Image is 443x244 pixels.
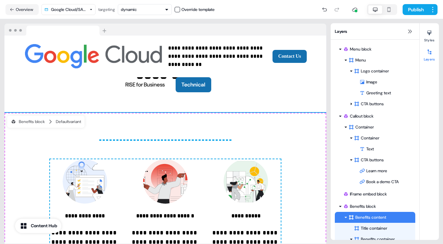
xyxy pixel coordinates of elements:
div: Greeting text [359,90,415,96]
div: Book a demo CTA [335,176,415,187]
div: Benefits block [343,203,413,210]
div: targeting [98,6,115,13]
button: Publish [403,4,428,15]
button: Overview [5,4,39,15]
div: ContainerContainerTextCTA buttonsLearn moreBook a demo CTA [335,122,415,187]
div: Container [349,124,413,131]
div: CTA buttons [354,157,413,163]
div: Content Hub [31,222,57,229]
div: Menu block [343,46,413,53]
div: Container [354,135,413,141]
div: Title container [354,225,413,232]
div: Menu blockMenuLogo containerImageGreeting textCTA buttons [335,44,415,109]
div: Image [359,79,415,85]
div: Override template [181,6,215,13]
div: Title container [335,223,415,234]
div: Learn more [335,165,415,176]
button: RISE for Business [120,77,170,92]
div: Logo container [354,68,413,74]
div: Google Cloud/SAP/Rise v2.2 [51,6,87,13]
div: Layers [331,23,419,40]
div: Benefits content [349,214,413,221]
div: Callout blockContainerContainerTextCTA buttonsLearn moreBook a demo CTA [335,111,415,187]
button: Contact Us [273,50,307,63]
div: Greeting text [335,87,415,98]
button: dynamic [118,4,172,15]
div: IFrame embed block [343,191,413,198]
div: RISE for BusinessTechnical [120,77,211,92]
div: Callout block [343,113,413,120]
img: Browser topbar [4,24,110,36]
div: Book a demo CTA [359,178,415,185]
div: Logo containerImageGreeting text [335,66,415,98]
div: Learn more [359,167,415,174]
button: Technical [176,77,211,92]
div: CTA buttons [354,100,413,107]
div: ContainerText [335,133,415,154]
div: dynamic [121,6,137,13]
img: Image [224,159,268,204]
button: Content Hub [15,219,61,233]
button: Styles [420,27,439,42]
div: Benefits container [354,236,413,243]
img: Image [25,41,162,72]
div: Image [335,77,415,87]
div: MenuLogo containerImageGreeting textCTA buttons [335,55,415,109]
div: IFrame embed block [335,189,415,200]
img: Image [143,159,188,204]
div: CTA buttonsLearn moreBook a demo CTA [335,154,415,187]
div: CTA buttons [335,98,415,109]
img: Image [63,159,107,204]
div: Benefits block [11,118,45,125]
div: Menu [349,57,413,64]
div: Default variant [56,118,81,125]
div: Text [359,146,415,152]
button: Layers [420,46,439,62]
div: Text [335,144,415,154]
